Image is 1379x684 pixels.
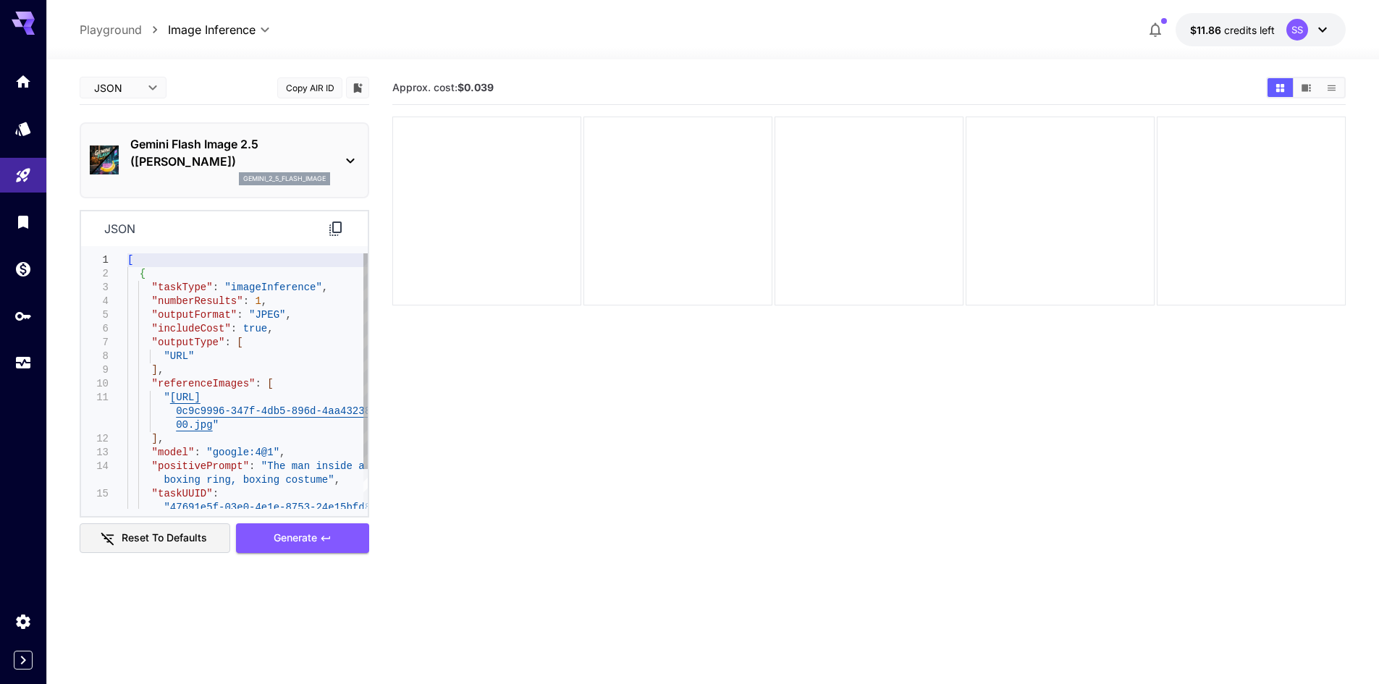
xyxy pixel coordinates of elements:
div: Show media in grid viewShow media in video viewShow media in list view [1266,77,1346,98]
span: { [140,268,146,279]
span: ] [152,364,158,376]
span: "numberResults" [152,295,243,307]
span: 1 [255,295,261,307]
div: 9 [81,363,109,377]
span: 0c9c9996-347f-4db5-896d-4aa432381e [176,405,383,417]
span: "outputType" [152,337,225,348]
button: Show media in list view [1319,78,1344,97]
span: " [164,392,169,403]
span: [ [127,254,133,266]
span: Image Inference [168,21,256,38]
div: 8 [81,350,109,363]
span: credits left [1224,24,1275,36]
span: [URL] [170,392,201,403]
span: : [249,460,255,472]
span: "google:4@1" [206,447,279,458]
span: : [231,323,237,334]
div: Home [14,72,32,90]
div: 3 [81,281,109,295]
span: "referenceImages" [152,378,256,389]
span: : [213,282,219,293]
div: 6 [81,322,109,336]
span: "includeCost" [152,323,231,334]
span: "The man inside a [261,460,365,472]
button: Show media in grid view [1268,78,1293,97]
span: , [334,474,340,486]
span: "URL" [164,350,194,362]
div: 1 [81,253,109,267]
nav: breadcrumb [80,21,168,38]
div: Wallet [14,260,32,278]
b: $0.039 [457,81,494,93]
span: Approx. cost: [392,81,494,93]
span: true [243,323,268,334]
span: boxing ring, boxing costume" [164,474,334,486]
span: Generate [274,529,317,547]
span: : [224,337,230,348]
span: "47691e5f-03e0-4e1e-8753-24e15bfd87f [164,502,382,513]
span: "positivePrompt" [152,460,249,472]
button: Reset to defaults [80,523,230,553]
button: Show media in video view [1294,78,1319,97]
div: 7 [81,336,109,350]
div: 15 [81,487,109,501]
div: 12 [81,432,109,446]
span: "model" [152,447,195,458]
span: $11.86 [1190,24,1224,36]
span: , [158,364,164,376]
div: 14 [81,460,109,473]
button: $11.85621SS [1176,13,1346,46]
div: 4 [81,295,109,308]
span: , [158,433,164,444]
div: 11 [81,391,109,405]
div: 10 [81,377,109,391]
span: " [213,419,219,431]
div: Models [14,119,32,138]
div: Gemini Flash Image 2.5 ([PERSON_NAME])gemini_2_5_flash_image [90,130,359,191]
button: Copy AIR ID [277,77,342,98]
span: JSON [94,80,139,96]
span: [ [237,337,243,348]
span: "outputFormat" [152,309,237,321]
span: ] [152,433,158,444]
div: Playground [14,166,32,185]
span: : [194,447,200,458]
span: 00.jpg [176,419,212,431]
span: : [213,488,219,499]
button: Generate [236,523,369,553]
span: , [286,309,292,321]
span: : [255,378,261,389]
span: , [267,323,273,334]
button: Add to library [351,79,364,96]
span: , [279,447,285,458]
span: "imageInference" [224,282,321,293]
p: gemini_2_5_flash_image [243,174,326,184]
div: Library [14,213,32,231]
span: : [237,309,243,321]
span: , [261,295,267,307]
div: 2 [81,267,109,281]
span: "taskUUID" [152,488,213,499]
div: SS [1286,19,1308,41]
span: "taskType" [152,282,213,293]
span: "JPEG" [249,309,285,321]
p: json [104,220,135,237]
a: Playground [80,21,142,38]
span: [ [267,378,273,389]
button: Expand sidebar [14,651,33,670]
span: , [322,282,328,293]
span: : [243,295,249,307]
p: Gemini Flash Image 2.5 ([PERSON_NAME]) [130,135,330,170]
div: API Keys [14,307,32,325]
div: Usage [14,354,32,372]
div: $11.85621 [1190,22,1275,38]
div: 5 [81,308,109,322]
div: Settings [14,612,32,630]
div: 13 [81,446,109,460]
